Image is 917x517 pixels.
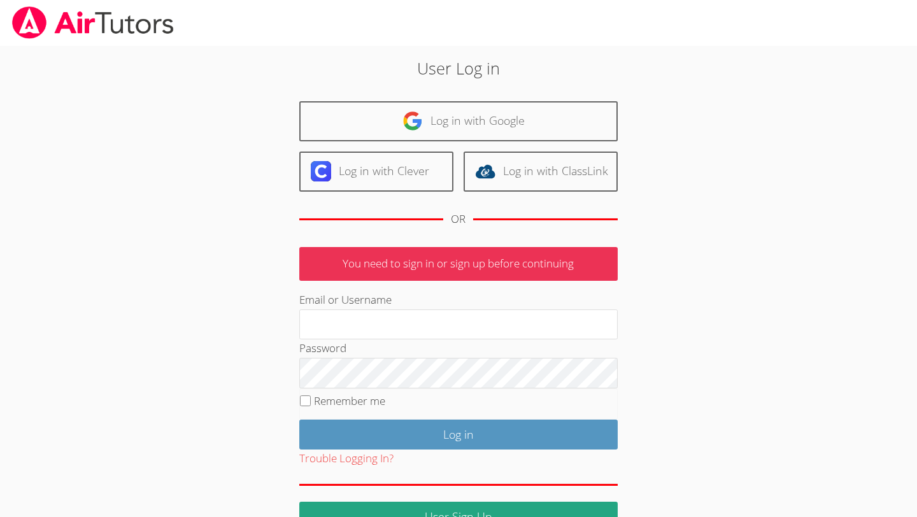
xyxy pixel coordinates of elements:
[299,420,618,450] input: Log in
[299,341,346,355] label: Password
[299,450,394,468] button: Trouble Logging In?
[299,247,618,281] p: You need to sign in or sign up before continuing
[299,152,453,192] a: Log in with Clever
[402,111,423,131] img: google-logo-50288ca7cdecda66e5e0955fdab243c47b7ad437acaf1139b6f446037453330a.svg
[211,56,706,80] h2: User Log in
[314,393,385,408] label: Remember me
[451,210,466,229] div: OR
[475,161,495,181] img: classlink-logo-d6bb404cc1216ec64c9a2012d9dc4662098be43eaf13dc465df04b49fa7ab582.svg
[299,101,618,141] a: Log in with Google
[11,6,175,39] img: airtutors_banner-c4298cdbf04f3fff15de1276eac7730deb9818008684d7c2e4769d2f7ddbe033.png
[299,292,392,307] label: Email or Username
[464,152,618,192] a: Log in with ClassLink
[311,161,331,181] img: clever-logo-6eab21bc6e7a338710f1a6ff85c0baf02591cd810cc4098c63d3a4b26e2feb20.svg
